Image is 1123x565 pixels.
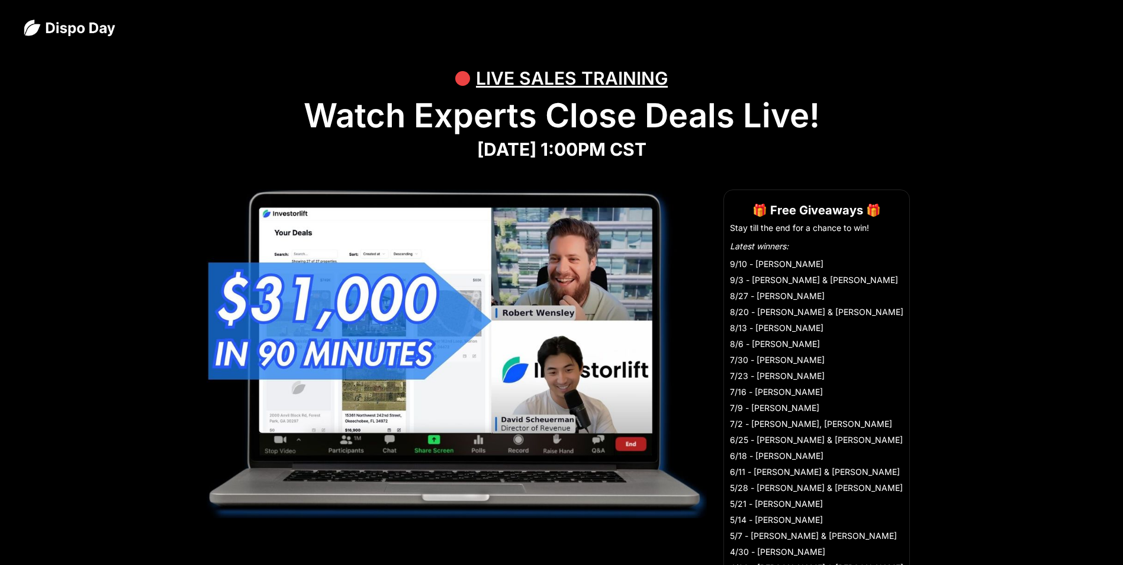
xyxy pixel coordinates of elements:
strong: 🎁 Free Giveaways 🎁 [752,203,881,217]
h1: Watch Experts Close Deals Live! [24,96,1099,136]
div: LIVE SALES TRAINING [476,60,668,96]
strong: [DATE] 1:00PM CST [477,139,646,160]
li: Stay till the end for a chance to win! [730,222,903,234]
em: Latest winners: [730,241,789,251]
